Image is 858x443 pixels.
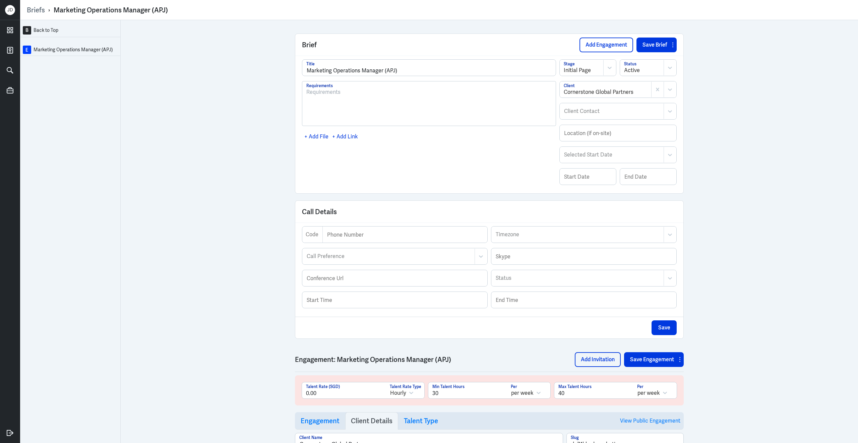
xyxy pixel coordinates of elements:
[575,352,621,367] button: Add Invitation
[20,23,120,37] a: BBack to Top
[624,352,676,367] button: Save Engagement
[330,131,360,142] div: + Add Link
[302,60,556,76] input: Title
[579,38,633,52] button: Add Engagement
[23,26,31,35] div: B
[45,6,54,14] p: ›
[652,320,677,335] button: Save
[295,34,683,56] div: Brief
[636,38,669,52] button: Save Brief
[302,270,487,286] input: Conference Url
[554,382,633,398] input: Max Talent Hours
[302,382,386,398] input: Talent Rate (SGD)
[323,227,487,243] input: Phone Number
[491,248,676,264] input: Skype
[27,6,45,14] a: Briefs
[23,46,118,54] a: EMarketing Operations Manager (APJ)
[351,417,392,425] h3: Client Details
[301,417,340,425] h3: Engagement
[302,131,330,142] div: + Add File
[428,382,507,398] input: Min Talent Hours
[404,417,438,425] h3: Talent Type
[560,125,676,141] input: Location (if on-site)
[54,6,168,14] div: Marketing Operations Manager (APJ)
[5,5,15,15] div: J D
[295,356,575,364] h3: Engagement: Marketing Operations Manager (APJ)
[23,46,31,54] div: E
[560,169,616,185] input: Start Date
[295,201,683,223] div: Call Details
[302,292,487,308] input: Start Time
[620,169,676,185] input: End Date
[491,292,676,308] input: End Time
[620,412,680,429] a: View Public Engagement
